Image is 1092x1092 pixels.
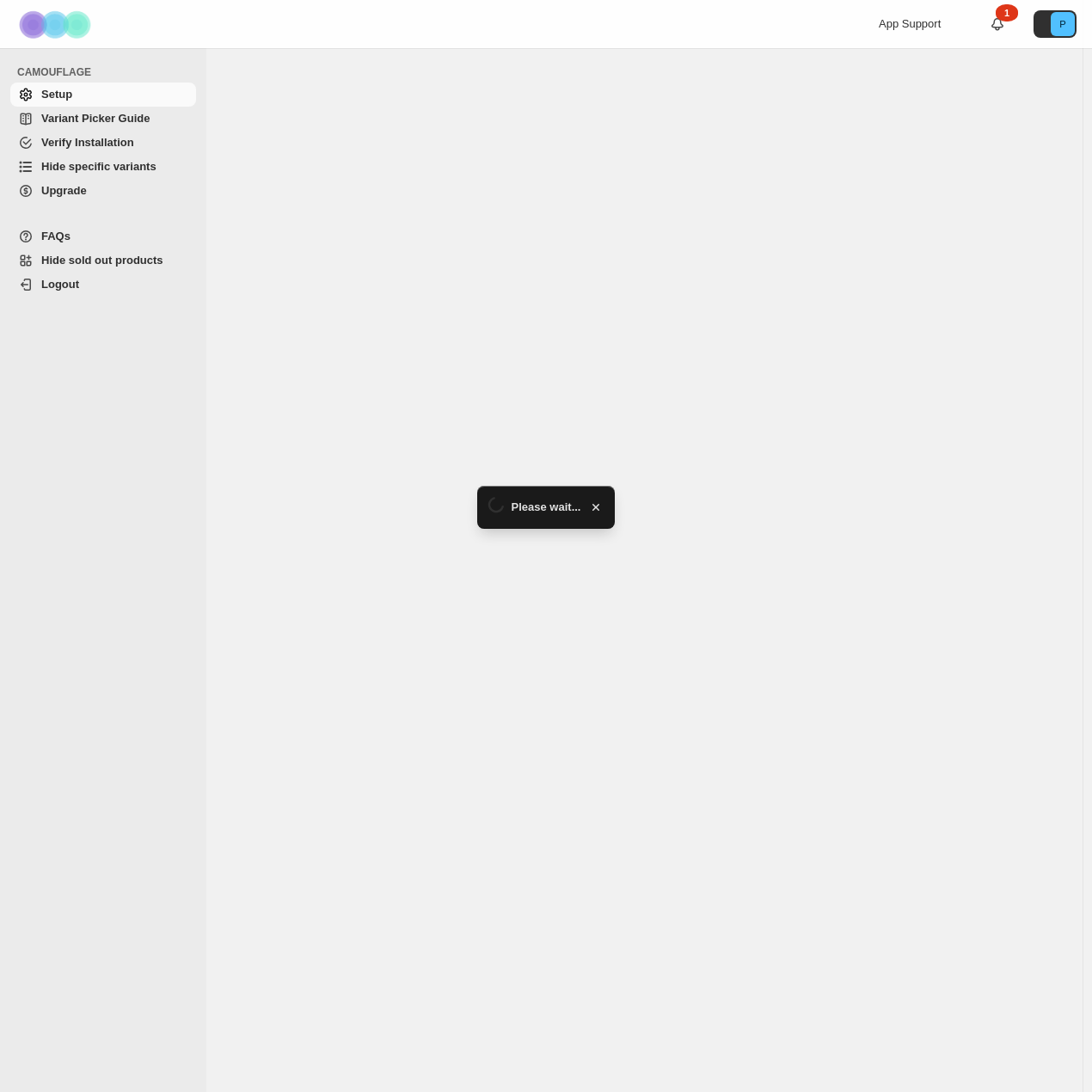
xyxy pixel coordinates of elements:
span: Avatar with initials P [1051,12,1075,36]
a: Upgrade [10,179,196,203]
a: Logout [10,273,196,297]
a: 1 [989,15,1006,33]
div: 1 [996,4,1018,21]
button: Avatar with initials P [1034,10,1077,38]
span: CAMOUFLAGE [17,65,198,79]
a: Hide specific variants [10,155,196,179]
span: Please wait... [512,499,581,516]
img: Camouflage [14,1,100,48]
span: Setup [41,88,72,101]
span: Upgrade [41,184,87,197]
text: P [1059,19,1065,29]
span: App Support [879,17,941,30]
a: Variant Picker Guide [10,107,196,131]
span: Hide specific variants [41,160,156,173]
span: FAQs [41,230,71,242]
a: Verify Installation [10,131,196,155]
a: Setup [10,83,196,107]
a: Hide sold out products [10,248,196,273]
span: Variant Picker Guide [41,112,150,125]
span: Verify Installation [41,136,134,149]
a: FAQs [10,224,196,248]
span: Logout [41,278,79,291]
span: Hide sold out products [41,254,163,267]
